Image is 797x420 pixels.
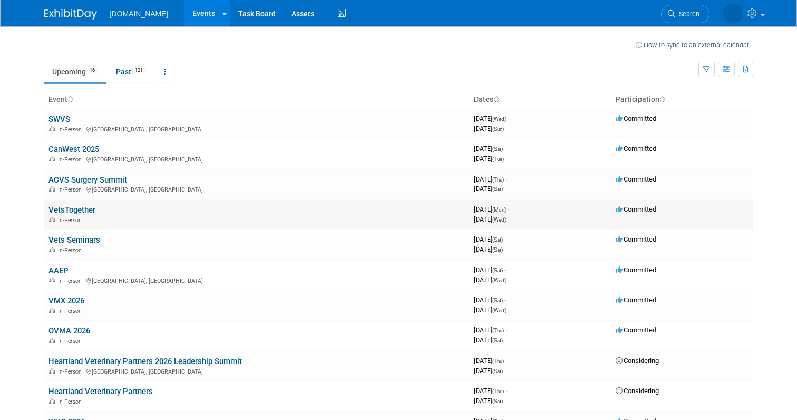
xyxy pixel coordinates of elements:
[492,177,504,183] span: (Thu)
[506,175,507,183] span: -
[493,95,499,103] a: Sort by Start Date
[474,155,504,163] span: [DATE]
[616,266,656,274] span: Committed
[723,4,743,24] img: Lucas Smith
[661,5,709,23] a: Search
[58,217,85,224] span: In-Person
[508,114,509,122] span: -
[616,205,656,213] span: Committed
[474,245,503,253] span: [DATE]
[58,338,85,345] span: In-Person
[474,114,509,122] span: [DATE]
[492,146,503,152] span: (Sat)
[48,357,242,366] a: Heartland Veterinary Partners 2026 Leadership Summit
[474,387,507,395] span: [DATE]
[48,367,465,375] div: [GEOGRAPHIC_DATA], [GEOGRAPHIC_DATA]
[49,126,55,131] img: In-Person Event
[474,336,503,344] span: [DATE]
[474,306,506,314] span: [DATE]
[474,235,506,243] span: [DATE]
[49,247,55,252] img: In-Person Event
[492,298,503,303] span: (Sat)
[58,398,85,405] span: In-Person
[48,326,90,336] a: OVMA 2026
[492,116,506,122] span: (Wed)
[48,125,465,133] div: [GEOGRAPHIC_DATA], [GEOGRAPHIC_DATA]
[611,91,753,109] th: Participation
[508,205,509,213] span: -
[616,296,656,304] span: Committed
[58,368,85,375] span: In-Person
[49,278,55,283] img: In-Person Event
[474,276,506,284] span: [DATE]
[492,308,506,313] span: (Wed)
[616,235,656,243] span: Committed
[616,175,656,183] span: Committed
[58,247,85,254] span: In-Person
[48,235,100,245] a: Vets Seminars
[49,398,55,404] img: In-Person Event
[48,205,95,215] a: VetsTogether
[49,338,55,343] img: In-Person Event
[492,126,504,132] span: (Sun)
[616,387,659,395] span: Considering
[67,95,73,103] a: Sort by Event Name
[110,9,169,18] span: [DOMAIN_NAME]
[616,114,656,122] span: Committed
[474,357,507,365] span: [DATE]
[616,145,656,152] span: Committed
[659,95,665,103] a: Sort by Participation Type
[58,126,85,133] span: In-Person
[48,387,153,396] a: Heartland Veterinary Partners
[132,66,146,74] span: 121
[474,397,503,405] span: [DATE]
[492,278,506,283] span: (Wed)
[49,308,55,313] img: In-Person Event
[48,155,465,163] div: [GEOGRAPHIC_DATA], [GEOGRAPHIC_DATA]
[474,367,503,375] span: [DATE]
[474,185,503,193] span: [DATE]
[470,91,611,109] th: Dates
[675,10,699,18] span: Search
[492,186,503,192] span: (Sat)
[474,175,507,183] span: [DATE]
[474,145,506,152] span: [DATE]
[48,114,70,124] a: SWVS
[492,268,503,273] span: (Sat)
[48,276,465,284] div: [GEOGRAPHIC_DATA], [GEOGRAPHIC_DATA]
[474,296,506,304] span: [DATE]
[474,125,504,132] span: [DATE]
[44,91,470,109] th: Event
[506,387,507,395] span: -
[492,217,506,223] span: (Wed)
[504,235,506,243] span: -
[506,357,507,365] span: -
[49,217,55,222] img: In-Person Event
[616,357,659,365] span: Considering
[49,368,55,374] img: In-Person Event
[504,296,506,304] span: -
[48,185,465,193] div: [GEOGRAPHIC_DATA], [GEOGRAPHIC_DATA]
[492,388,504,394] span: (Thu)
[58,186,85,193] span: In-Person
[49,156,55,161] img: In-Person Event
[492,207,506,213] span: (Mon)
[492,156,504,162] span: (Tue)
[504,145,506,152] span: -
[492,368,503,374] span: (Sat)
[86,66,98,74] span: 16
[506,326,507,334] span: -
[44,9,97,20] img: ExhibitDay
[492,328,504,333] span: (Thu)
[474,266,506,274] span: [DATE]
[492,398,503,404] span: (Sat)
[48,266,69,275] a: AAEP
[504,266,506,274] span: -
[492,338,503,343] span: (Sat)
[108,62,154,82] a: Past121
[474,326,507,334] span: [DATE]
[48,296,84,306] a: VMX 2026
[58,278,85,284] span: In-Person
[492,237,503,243] span: (Sat)
[48,145,99,154] a: CanWest 2025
